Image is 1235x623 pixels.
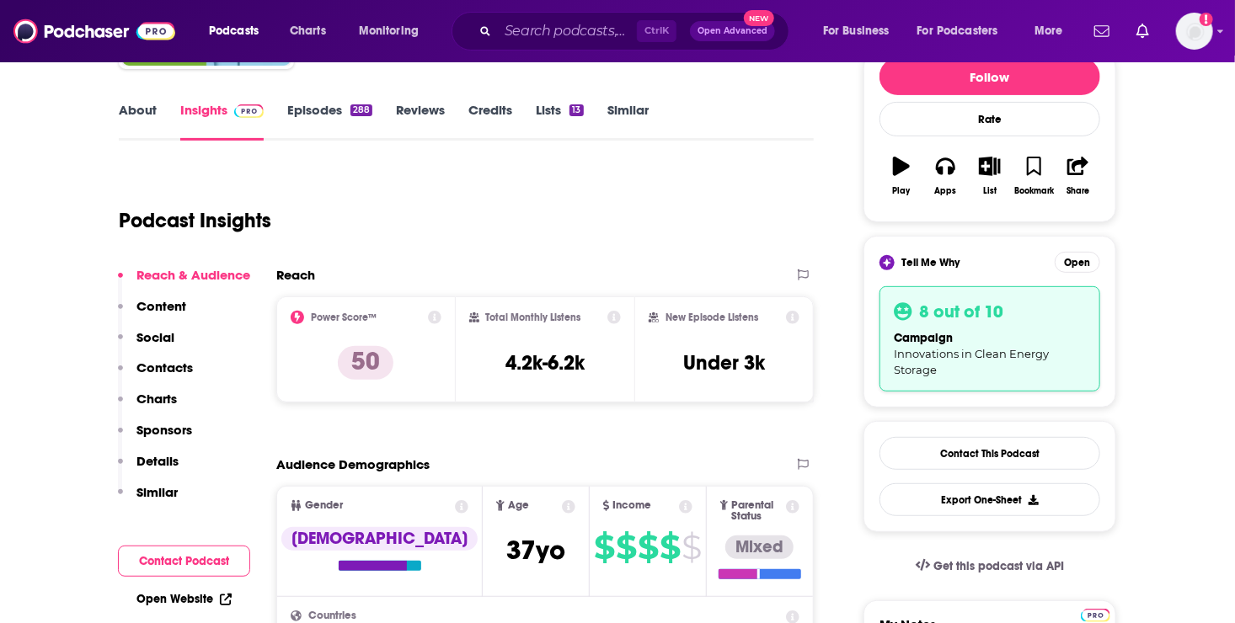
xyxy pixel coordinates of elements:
p: Social [136,329,174,345]
span: Charts [290,19,326,43]
div: Play [893,186,911,196]
a: About [119,102,157,141]
p: Reach & Audience [136,267,250,283]
div: Rate [879,102,1100,136]
a: InsightsPodchaser Pro [180,102,264,141]
h2: Reach [276,267,315,283]
span: 37 yo [506,534,565,567]
p: Details [136,453,179,469]
h2: Total Monthly Listens [486,311,581,323]
p: Sponsors [136,422,192,438]
a: Open Website [136,592,232,606]
span: More [1035,19,1063,43]
span: Ctrl K [637,20,676,42]
span: $ [616,534,636,561]
button: open menu [906,18,1023,45]
button: Similar [118,484,178,515]
div: Search podcasts, credits, & more... [468,12,805,51]
div: Mixed [725,535,794,559]
button: Contact Podcast [118,546,250,577]
h2: Audience Demographics [276,456,430,472]
button: Social [118,329,174,360]
button: open menu [1023,18,1084,45]
p: 50 [338,346,393,380]
button: Open AdvancedNew [690,21,775,41]
a: Similar [607,102,649,141]
span: Countries [308,610,356,621]
span: $ [638,534,658,561]
div: 288 [350,104,372,116]
span: Monitoring [359,19,419,43]
button: Apps [923,146,967,206]
span: Open Advanced [698,27,767,35]
span: Tell Me Why [901,256,960,269]
img: tell me why sparkle [882,258,892,268]
div: 13 [569,104,583,116]
button: List [968,146,1012,206]
h3: 8 out of 10 [919,301,1003,322]
a: Credits [468,102,512,141]
a: Pro website [1081,606,1110,622]
p: Similar [136,484,178,500]
span: For Business [823,19,890,43]
h3: 4.2k-6.2k [505,350,585,375]
button: Show profile menu [1176,13,1213,50]
a: Get this podcast via API [902,546,1077,587]
button: Reach & Audience [118,267,250,298]
img: Podchaser Pro [1081,609,1110,622]
span: Logged in as roneledotsonRAD [1176,13,1213,50]
div: [DEMOGRAPHIC_DATA] [281,527,478,551]
button: open menu [811,18,911,45]
img: Podchaser - Follow, Share and Rate Podcasts [13,15,175,47]
svg: Add a profile image [1200,13,1213,26]
button: Bookmark [1012,146,1056,206]
button: Export One-Sheet [879,483,1100,516]
span: Age [508,500,529,511]
button: Play [879,146,923,206]
span: campaign [894,331,953,345]
button: Follow [879,58,1100,95]
button: Sponsors [118,422,192,453]
span: Income [613,500,652,511]
span: Podcasts [209,19,259,43]
button: Share [1056,146,1100,206]
div: Apps [935,186,957,196]
p: Charts [136,391,177,407]
a: Show notifications dropdown [1130,17,1156,45]
span: For Podcasters [917,19,998,43]
a: Contact This Podcast [879,437,1100,470]
span: $ [660,534,680,561]
a: Show notifications dropdown [1088,17,1116,45]
span: Innovations in Clean Energy Storage [894,347,1049,376]
h2: Power Score™ [311,311,377,323]
div: List [983,186,997,196]
p: Content [136,298,186,314]
button: Contacts [118,359,193,391]
a: Lists13 [536,102,583,141]
span: Gender [305,500,343,511]
button: open menu [197,18,281,45]
a: Reviews [396,102,445,141]
h1: Podcast Insights [119,208,271,233]
button: Charts [118,391,177,422]
span: $ [594,534,614,561]
span: $ [682,534,701,561]
button: Details [118,453,179,484]
a: Charts [279,18,336,45]
a: Episodes288 [287,102,372,141]
div: Share [1067,186,1089,196]
button: Content [118,298,186,329]
input: Search podcasts, credits, & more... [498,18,637,45]
span: Parental Status [731,500,783,522]
span: New [744,10,774,26]
img: User Profile [1176,13,1213,50]
div: Bookmark [1014,186,1054,196]
button: Open [1055,252,1100,273]
img: Podchaser Pro [234,104,264,118]
span: Get this podcast via API [933,559,1064,573]
h3: Under 3k [683,350,765,375]
button: open menu [347,18,441,45]
h2: New Episode Listens [666,311,758,323]
p: Contacts [136,359,193,375]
